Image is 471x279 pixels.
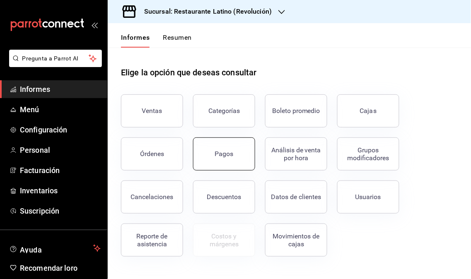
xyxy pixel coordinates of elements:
[121,67,257,77] font: Elige la opción que deseas consultar
[193,94,255,127] button: Categorías
[337,94,399,127] a: Cajas
[142,107,162,115] font: Ventas
[193,224,255,257] button: Contrata inventarios para ver este informe
[265,137,327,171] button: Análisis de venta por hora
[121,224,183,257] button: Reporte de asistencia
[337,180,399,214] button: Usuarios
[20,207,59,215] font: Suscripción
[140,150,164,158] font: Órdenes
[337,137,399,171] button: Grupos modificadores
[20,166,60,175] font: Facturación
[348,146,389,162] font: Grupos modificadores
[20,146,50,154] font: Personal
[137,232,168,248] font: Reporte de asistencia
[9,50,102,67] button: Pregunta a Parrot AI
[215,150,234,158] font: Pagos
[121,180,183,214] button: Cancelaciones
[144,7,272,15] font: Sucursal: Restaurante Latino (Revolución)
[121,34,150,41] font: Informes
[131,193,174,201] font: Cancelaciones
[20,125,68,134] font: Configuración
[271,193,321,201] font: Datos de clientes
[265,94,327,127] button: Boleto promedio
[22,55,79,62] font: Pregunta a Parrot AI
[6,60,102,69] a: Pregunta a Parrot AI
[20,245,42,254] font: Ayuda
[273,232,320,248] font: Movimientos de cajas
[193,180,255,214] button: Descuentos
[193,137,255,171] button: Pagos
[20,186,58,195] font: Inventarios
[360,107,377,115] font: Cajas
[208,107,240,115] font: Categorías
[271,146,321,162] font: Análisis de venta por hora
[91,22,98,28] button: abrir_cajón_menú
[265,224,327,257] button: Movimientos de cajas
[20,264,77,272] font: Recomendar loro
[265,180,327,214] button: Datos de clientes
[163,34,192,41] font: Resumen
[355,193,381,201] font: Usuarios
[20,85,50,94] font: Informes
[121,33,192,48] div: pestañas de navegación
[207,193,242,201] font: Descuentos
[20,105,39,114] font: Menú
[121,94,183,127] button: Ventas
[121,137,183,171] button: Órdenes
[272,107,320,115] font: Boleto promedio
[210,232,239,248] font: Costos y márgenes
